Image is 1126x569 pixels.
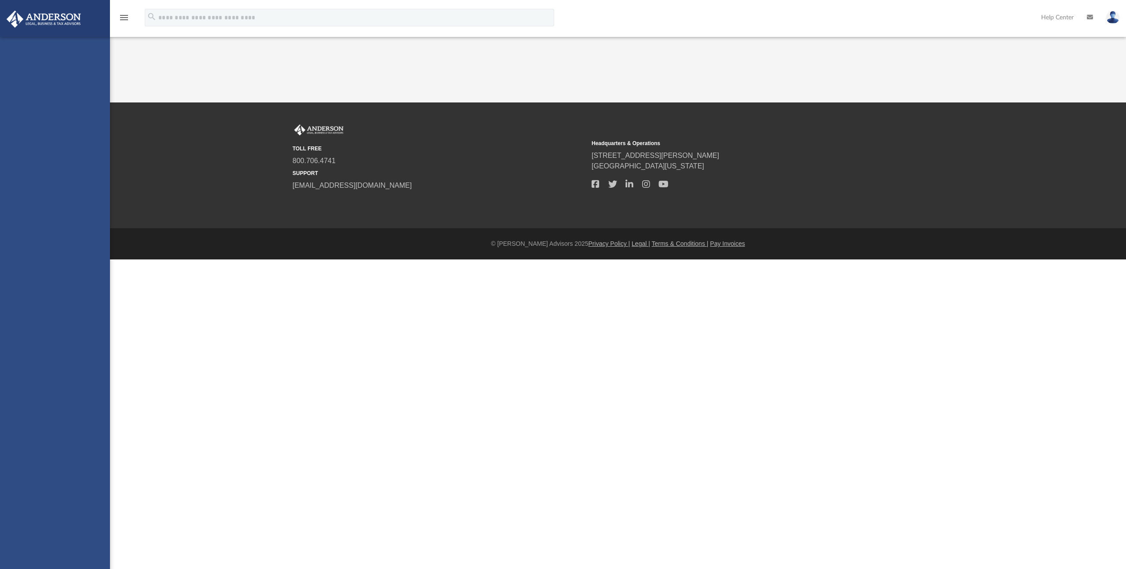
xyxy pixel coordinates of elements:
[592,162,704,170] a: [GEOGRAPHIC_DATA][US_STATE]
[710,240,745,247] a: Pay Invoices
[652,240,709,247] a: Terms & Conditions |
[147,12,157,22] i: search
[632,240,650,247] a: Legal |
[292,145,585,153] small: TOLL FREE
[1106,11,1119,24] img: User Pic
[589,240,630,247] a: Privacy Policy |
[4,11,84,28] img: Anderson Advisors Platinum Portal
[292,169,585,177] small: SUPPORT
[119,17,129,23] a: menu
[292,157,336,164] a: 800.706.4741
[292,182,412,189] a: [EMAIL_ADDRESS][DOMAIN_NAME]
[592,139,885,147] small: Headquarters & Operations
[119,12,129,23] i: menu
[292,124,345,136] img: Anderson Advisors Platinum Portal
[592,152,719,159] a: [STREET_ADDRESS][PERSON_NAME]
[110,239,1126,248] div: © [PERSON_NAME] Advisors 2025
